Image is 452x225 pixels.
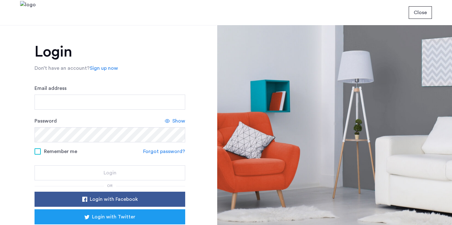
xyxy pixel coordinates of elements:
[35,192,185,207] button: button
[90,195,138,203] span: Login with Facebook
[107,184,113,188] span: or
[44,148,77,155] span: Remember me
[35,209,185,224] button: button
[172,117,185,125] span: Show
[409,6,432,19] button: button
[143,148,185,155] a: Forgot password?
[35,44,185,59] h1: Login
[35,117,57,125] label: Password
[414,9,427,16] span: Close
[35,66,90,71] span: Don’t have an account?
[104,169,116,177] span: Login
[35,165,185,180] button: button
[20,1,36,25] img: logo
[90,64,118,72] a: Sign up now
[92,213,135,221] span: Login with Twitter
[35,85,67,92] label: Email address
